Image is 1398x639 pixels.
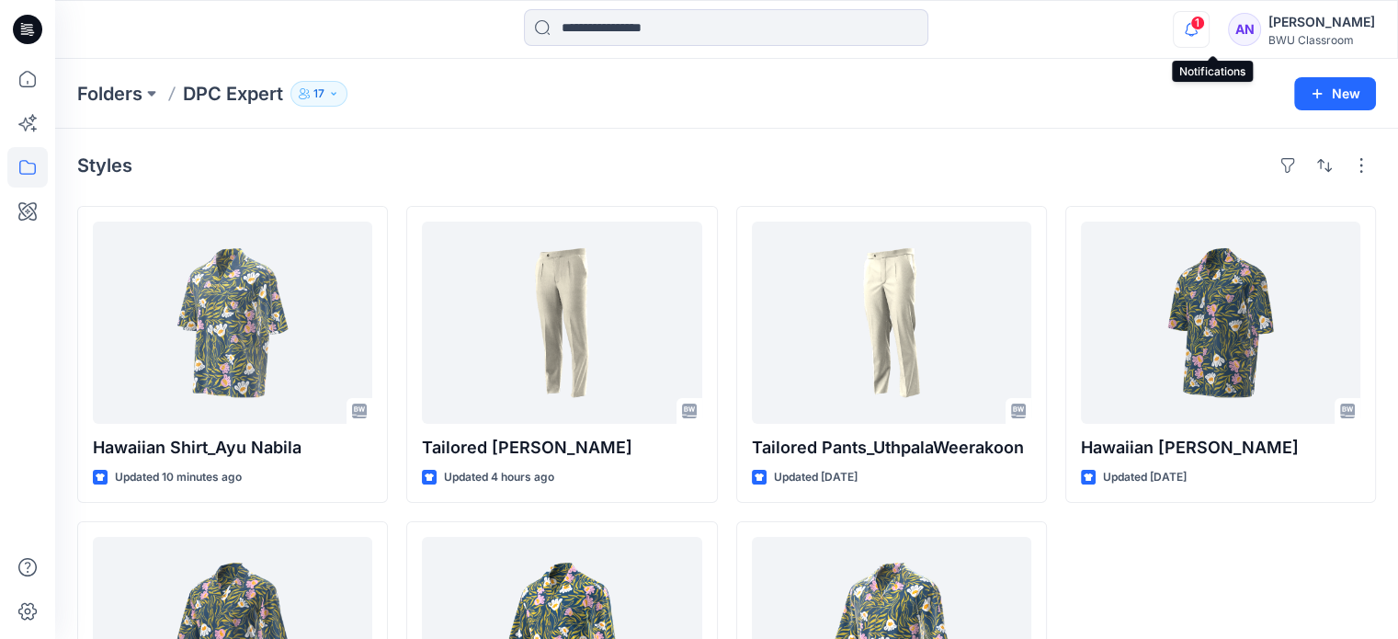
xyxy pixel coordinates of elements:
h4: Styles [77,154,132,177]
p: Hawaiian Shirt_Ayu Nabila [93,435,372,461]
div: BWU Classroom [1268,33,1375,47]
a: Folders [77,81,142,107]
p: Hawaiian [PERSON_NAME] [1081,435,1360,461]
p: Tailored [PERSON_NAME] [422,435,701,461]
p: Updated 4 hours ago [444,468,554,487]
span: 1 [1190,16,1205,30]
div: AN [1228,13,1261,46]
button: New [1294,77,1376,110]
a: Tailored Pants_David Pradeep [422,222,701,424]
p: Updated [DATE] [1103,468,1187,487]
p: Updated [DATE] [774,468,858,487]
a: Hawaiian Shirt_Ayu Nabila [93,222,372,424]
button: 17 [290,81,347,107]
p: 17 [313,84,324,104]
p: Tailored Pants_UthpalaWeerakoon [752,435,1031,461]
p: DPC Expert [183,81,283,107]
div: [PERSON_NAME] [1268,11,1375,33]
a: Hawaiian Shirt_Lisha Sanders [1081,222,1360,424]
a: Tailored Pants_UthpalaWeerakoon [752,222,1031,424]
p: Updated 10 minutes ago [115,468,242,487]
